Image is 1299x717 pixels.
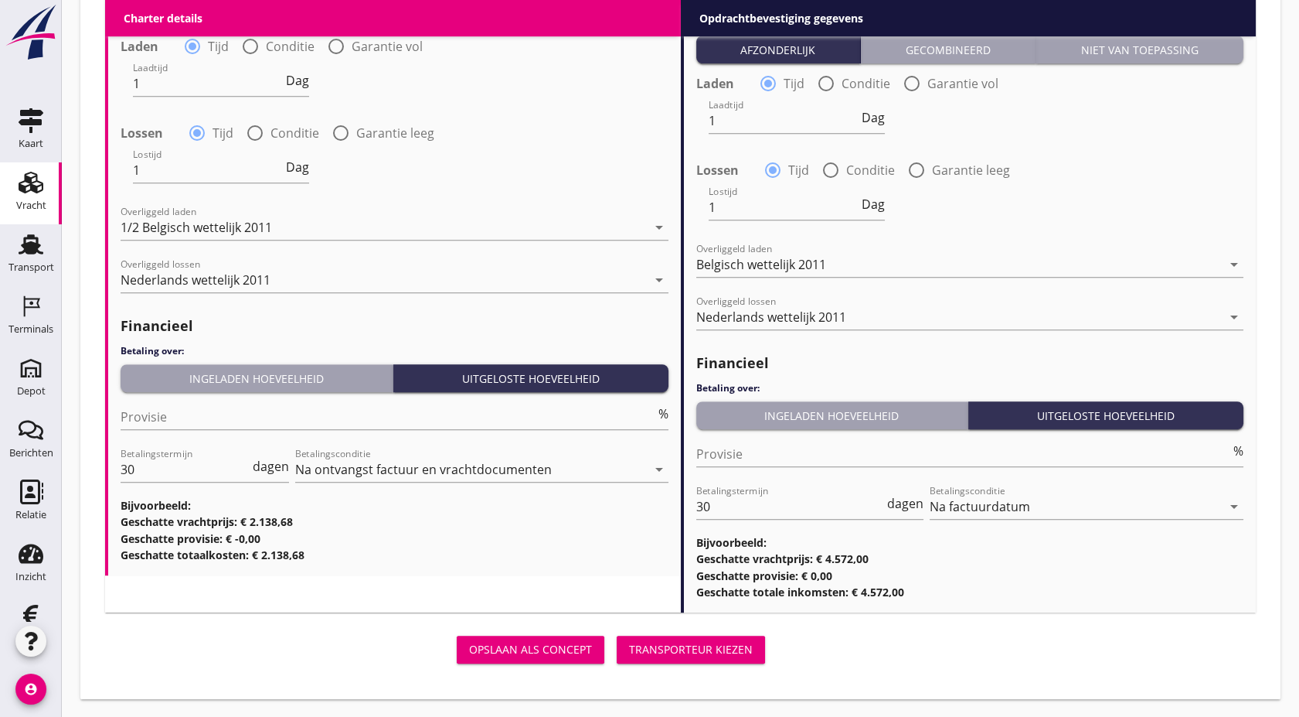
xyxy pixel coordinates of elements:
div: Inzicht [15,572,46,582]
button: Opslaan als concept [457,636,604,664]
div: Belgisch wettelijk 2011 [696,258,826,271]
i: arrow_drop_down [650,218,668,237]
div: Uitgeloste hoeveelheid [400,370,662,387]
div: Nederlands wettelijk 2011 [696,310,846,324]
div: Kaart [19,138,43,149]
input: Lostijd [709,195,859,220]
input: Laadtijd [709,108,859,133]
div: Afzonderlijk [702,42,855,58]
h3: Geschatte vrachtprijs: € 2.138,68 [121,514,668,530]
div: 1/2 Belgisch wettelijk 2011 [121,220,272,234]
button: Niet van toepassing [1036,36,1243,63]
h3: Bijvoorbeeld: [121,497,668,514]
label: Conditie [270,125,319,141]
div: dagen [250,460,289,473]
span: Dag [286,161,309,173]
h4: Betaling over: [121,344,668,358]
button: Uitgeloste hoeveelheid [968,401,1243,429]
i: account_circle [15,674,46,705]
h2: Financieel [696,353,1244,374]
h3: Geschatte vrachtprijs: € 4.572,00 [696,551,1244,567]
button: Uitgeloste hoeveelheid [393,364,668,392]
div: Niet van toepassing [1042,42,1237,58]
div: Transport [9,262,54,272]
div: Afzonderlijk [127,5,279,21]
label: Conditie [846,162,895,178]
input: Provisie [696,442,1231,466]
div: Opslaan als concept [469,641,592,657]
label: Tijd [784,76,804,91]
strong: Laden [696,76,734,91]
div: % [655,408,668,420]
span: Dag [286,74,309,87]
div: dagen [884,497,923,510]
div: Na ontvangst factuur en vrachtdocumenten [295,463,552,476]
div: Transporteur kiezen [629,641,753,657]
label: Garantie vol [352,39,423,54]
h3: Geschatte provisie: € 0,00 [696,568,1244,584]
label: Tijd [213,125,233,141]
h2: Laad/los-condities [696,7,1244,28]
button: Ingeladen hoeveelheid [121,364,393,392]
label: Garantie leeg [356,125,434,141]
label: Conditie [266,39,315,54]
input: Betalingstermijn [696,494,885,519]
i: arrow_drop_down [1225,308,1243,326]
div: Terminals [9,324,53,334]
input: Laadtijd [133,71,283,96]
span: Dag [862,111,885,124]
div: Gecombineerd [292,5,454,21]
h2: Financieel [121,316,668,336]
label: Garantie leeg [932,162,1010,178]
input: Lostijd [133,158,283,183]
img: logo-small.a267ee39.svg [3,4,59,61]
div: Depot [17,386,46,396]
div: Ingeladen hoeveelheid [702,408,962,424]
input: Betalingstermijn [121,457,250,482]
input: Provisie [121,405,655,429]
button: Ingeladen hoeveelheid [696,401,969,429]
strong: Lossen [121,125,163,141]
i: arrow_drop_down [650,460,668,479]
span: Dag [862,198,885,210]
div: Na factuurdatum [930,500,1030,514]
div: Relatie [15,510,46,520]
label: Conditie [842,76,890,91]
div: % [1230,445,1243,457]
strong: Lossen [696,162,739,178]
div: Vracht [16,200,46,210]
h4: Betaling over: [696,381,1244,395]
label: Tijd [208,39,229,54]
div: Uitgeloste hoeveelheid [974,408,1237,424]
div: Ingeladen hoeveelheid [127,370,386,387]
h3: Geschatte totaalkosten: € 2.138,68 [121,547,668,563]
label: Tijd [788,162,809,178]
div: Nederlands wettelijk 2011 [121,273,270,287]
i: arrow_drop_down [650,271,668,289]
div: Gecombineerd [867,42,1029,58]
strong: Laden [121,39,158,54]
i: arrow_drop_down [1225,497,1243,516]
label: Garantie vol [927,76,998,91]
button: Afzonderlijk [696,36,862,63]
div: Berichten [9,448,53,458]
div: Niet van toepassing [468,5,662,21]
i: arrow_drop_down [1225,255,1243,274]
button: Transporteur kiezen [617,636,765,664]
h3: Geschatte totale inkomsten: € 4.572,00 [696,584,1244,600]
h3: Geschatte provisie: € -0,00 [121,531,668,547]
h3: Bijvoorbeeld: [696,534,1244,551]
button: Gecombineerd [861,36,1036,63]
